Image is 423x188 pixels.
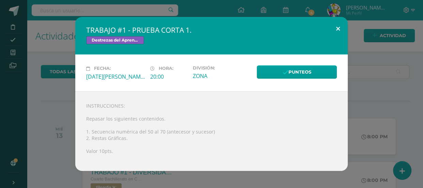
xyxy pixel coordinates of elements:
a: Destrezas del Aprendizaje Matemático [86,36,144,44]
div: 20:00 [150,73,187,80]
div: INSTRUCCIONES: Repasar los siguientes contenidos. 1. Secuencia numérica del 50 al 70 (antecesor y... [75,91,348,171]
span: Fecha: [94,66,111,71]
div: [DATE][PERSON_NAME] [86,73,145,80]
h2: TRABAJO #1 - PRUEBA CORTA 1. [86,25,337,35]
span: Hora: [159,66,173,71]
button: Close (Esc) [328,17,348,40]
label: División: [193,65,251,70]
div: ZONA [193,72,251,80]
a: Punteos [257,65,337,79]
